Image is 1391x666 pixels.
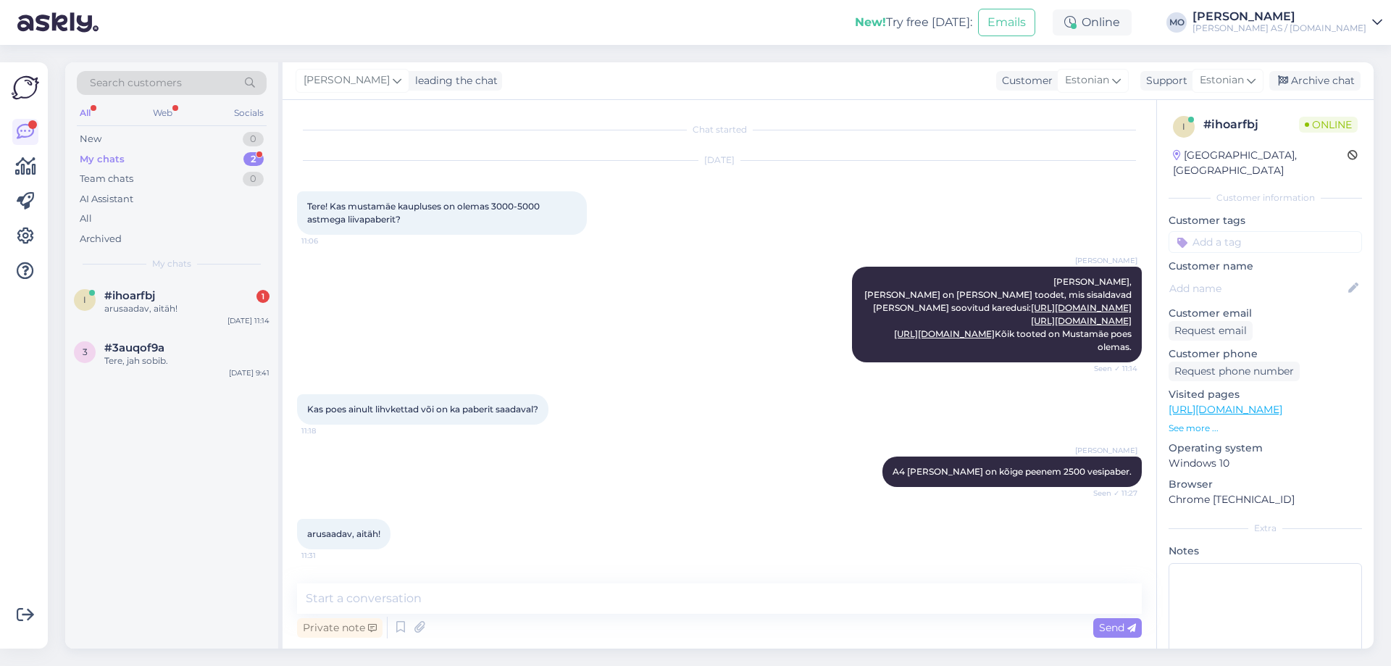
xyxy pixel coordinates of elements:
div: 0 [243,132,264,146]
span: My chats [152,257,191,270]
div: Request phone number [1169,362,1300,381]
div: Archived [80,232,122,246]
div: Chat started [297,123,1142,136]
div: [GEOGRAPHIC_DATA], [GEOGRAPHIC_DATA] [1173,148,1348,178]
a: [PERSON_NAME][PERSON_NAME] AS / [DOMAIN_NAME] [1192,11,1382,34]
a: [URL][DOMAIN_NAME] [894,328,995,339]
p: Operating system [1169,441,1362,456]
a: [URL][DOMAIN_NAME] [1169,403,1282,416]
p: Windows 10 [1169,456,1362,471]
span: i [83,294,86,305]
p: Customer tags [1169,213,1362,228]
span: arusaadav, aitäh! [307,528,380,539]
div: [DATE] [297,154,1142,167]
div: 1 [256,290,270,303]
span: 11:06 [301,236,356,246]
img: Askly Logo [12,74,39,101]
span: Seen ✓ 11:14 [1083,363,1137,374]
div: Request email [1169,321,1253,341]
span: 3 [83,346,88,357]
div: # ihoarfbj [1203,116,1299,133]
span: Kas poes ainult lihvkettad või on ka paberit saadaval? [307,404,538,415]
p: Customer name [1169,259,1362,274]
span: [PERSON_NAME] [304,72,390,88]
span: Estonian [1200,72,1244,88]
div: MO [1166,12,1187,33]
a: [URL][DOMAIN_NAME] [1031,302,1132,313]
span: #ihoarfbj [104,289,155,302]
input: Add name [1169,280,1345,296]
div: My chats [80,152,125,167]
div: Tere, jah sobib. [104,354,270,367]
span: Online [1299,117,1358,133]
div: Team chats [80,172,133,186]
p: Visited pages [1169,387,1362,402]
div: [PERSON_NAME] AS / [DOMAIN_NAME] [1192,22,1366,34]
div: Try free [DATE]: [855,14,972,31]
p: Customer phone [1169,346,1362,362]
div: Customer information [1169,191,1362,204]
input: Add a tag [1169,231,1362,253]
button: Emails [978,9,1035,36]
p: Notes [1169,544,1362,559]
p: Browser [1169,477,1362,492]
div: Web [150,104,175,122]
div: 2 [243,152,264,167]
div: [DATE] 9:41 [229,367,270,378]
span: Seen ✓ 11:27 [1083,488,1137,499]
div: [PERSON_NAME] [1192,11,1366,22]
div: Socials [231,104,267,122]
div: Private note [297,618,383,638]
p: Customer email [1169,306,1362,321]
div: Extra [1169,522,1362,535]
p: See more ... [1169,422,1362,435]
span: Tere! Kas mustamäe kaupluses on olemas 3000-5000 astmega liivapaberit? [307,201,542,225]
span: i [1182,121,1185,132]
div: All [77,104,93,122]
div: All [80,212,92,226]
span: A4 [PERSON_NAME] on kõige peenem 2500 vesipaber. [893,466,1132,477]
div: 0 [243,172,264,186]
b: New! [855,15,886,29]
span: Search customers [90,75,182,91]
p: Chrome [TECHNICAL_ID] [1169,492,1362,507]
div: Customer [996,73,1053,88]
div: New [80,132,101,146]
div: Online [1053,9,1132,36]
div: AI Assistant [80,192,133,207]
div: arusaadav, aitäh! [104,302,270,315]
span: [PERSON_NAME] [1075,255,1137,266]
span: Estonian [1065,72,1109,88]
span: Send [1099,621,1136,634]
span: 11:31 [301,550,356,561]
span: 11:18 [301,425,356,436]
span: [PERSON_NAME] [1075,445,1137,456]
div: [DATE] 11:14 [227,315,270,326]
div: Archive chat [1269,71,1361,91]
div: leading the chat [409,73,498,88]
span: #3auqof9a [104,341,164,354]
a: [URL][DOMAIN_NAME] [1031,315,1132,326]
div: Support [1140,73,1187,88]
